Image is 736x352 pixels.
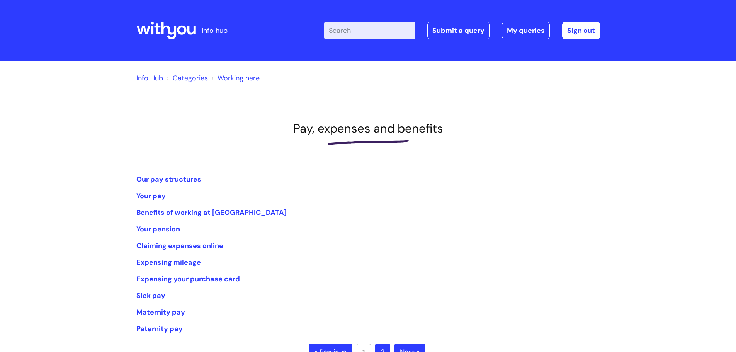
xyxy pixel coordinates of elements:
[136,274,240,284] a: Expensing your purchase card
[324,22,600,39] div: | -
[210,72,260,84] li: Working here
[136,324,183,333] a: Paternity pay
[218,73,260,83] a: Working here
[173,73,208,83] a: Categories
[136,241,223,250] a: Claiming expenses online
[136,224,180,234] a: Your pension
[136,291,165,300] a: Sick pay
[165,72,208,84] li: Solution home
[136,175,201,184] a: Our pay structures
[136,208,287,217] a: Benefits of working at [GEOGRAPHIC_DATA]
[136,121,600,136] h1: Pay, expenses and benefits
[324,22,415,39] input: Search
[427,22,490,39] a: Submit a query
[136,258,201,267] a: Expensing mileage
[136,191,166,201] a: Your pay
[202,24,228,37] p: info hub
[136,73,163,83] a: Info Hub
[502,22,550,39] a: My queries
[136,308,185,317] a: Maternity pay
[562,22,600,39] a: Sign out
